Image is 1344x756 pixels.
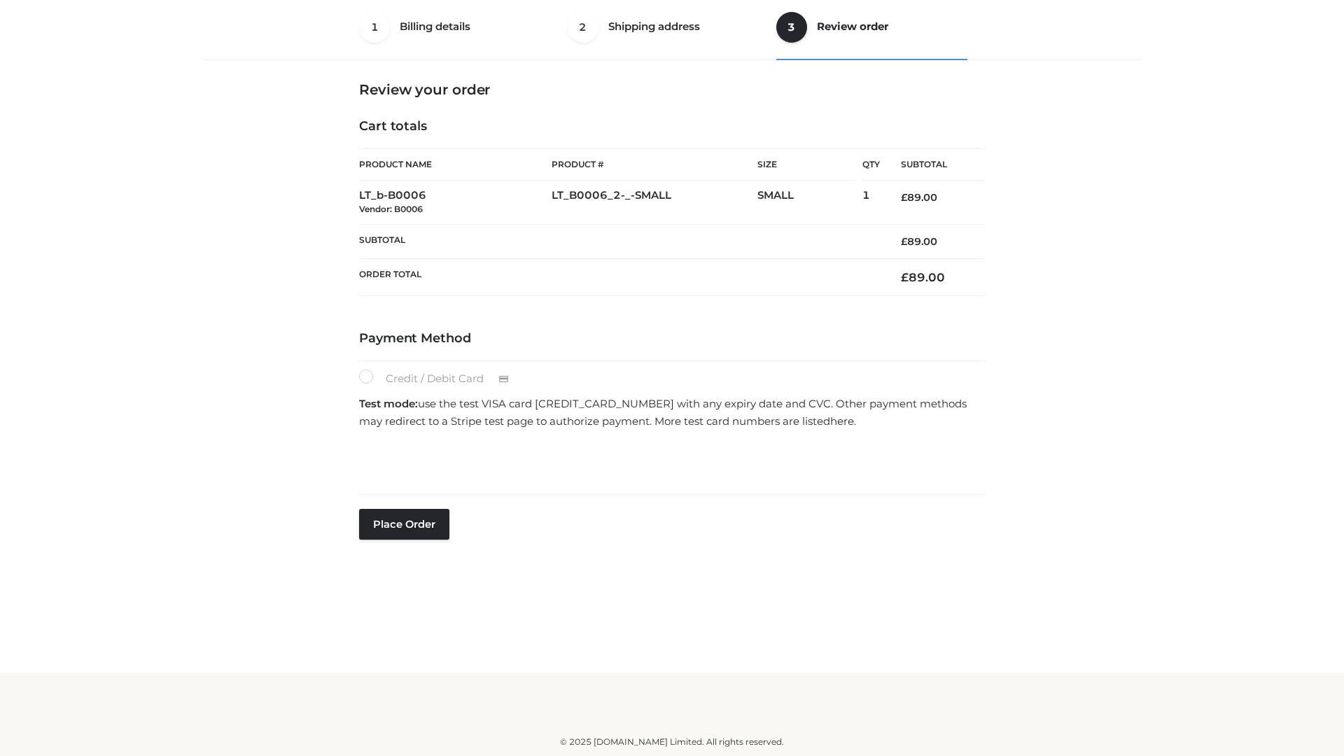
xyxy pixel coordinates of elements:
h3: Review your order [359,81,985,98]
th: Order Total [359,259,880,296]
th: Product Name [359,148,552,181]
h4: Payment Method [359,331,985,346]
th: Subtotal [880,149,985,181]
th: Product # [552,148,757,181]
img: Credit / Debit Card [491,371,517,388]
iframe: Secure payment input frame [356,435,982,486]
p: use the test VISA card [CREDIT_CARD_NUMBER] with any expiry date and CVC. Other payment methods m... [359,395,985,430]
h4: Cart totals [359,119,985,134]
th: Qty [862,148,880,181]
a: here [830,414,854,428]
td: LT_b-B0006 [359,181,552,225]
bdi: 89.00 [901,235,937,248]
span: £ [901,191,907,204]
span: £ [901,235,907,248]
small: Vendor: B0006 [359,204,423,214]
bdi: 89.00 [901,191,937,204]
td: SMALL [757,181,862,225]
button: Place order [359,509,449,540]
td: LT_B0006_2-_-SMALL [552,181,757,225]
span: £ [901,270,909,284]
th: Subtotal [359,224,880,258]
label: Credit / Debit Card [359,370,524,388]
strong: Test mode: [359,397,418,410]
bdi: 89.00 [901,270,945,284]
td: 1 [862,181,880,225]
div: © 2025 [DOMAIN_NAME] Limited. All rights reserved. [208,735,1136,749]
th: Size [757,149,855,181]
